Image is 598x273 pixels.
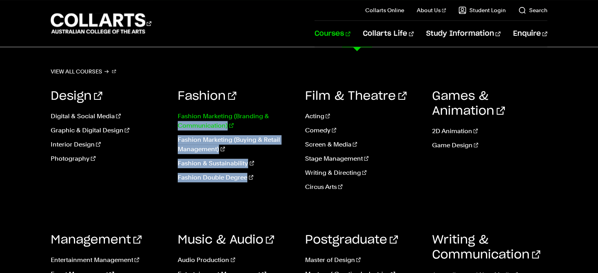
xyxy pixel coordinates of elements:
[363,21,414,47] a: Collarts Life
[51,90,102,102] a: Design
[178,112,293,130] a: Fashion Marketing (Branding & Communication)
[51,234,142,246] a: Management
[365,6,404,14] a: Collarts Online
[51,154,166,163] a: Photography
[178,173,293,182] a: Fashion Double Degree
[432,141,547,150] a: Game Design
[178,234,274,246] a: Music & Audio
[51,12,151,35] div: Go to homepage
[305,90,407,102] a: Film & Theatre
[432,126,547,136] a: 2D Animation
[513,21,547,47] a: Enquire
[305,112,420,121] a: Acting
[305,140,420,149] a: Screen & Media
[51,255,166,265] a: Entertainment Management
[417,6,446,14] a: About Us
[305,154,420,163] a: Stage Management
[51,112,166,121] a: Digital & Social Media
[315,21,350,47] a: Courses
[51,66,116,77] a: View all courses
[178,90,236,102] a: Fashion
[178,135,293,154] a: Fashion Marketing (Buying & Retail Management)
[178,159,293,168] a: Fashion & Sustainability
[51,140,166,149] a: Interior Design
[305,234,398,246] a: Postgraduate
[305,182,420,192] a: Circus Arts
[518,6,547,14] a: Search
[426,21,500,47] a: Study Information
[305,126,420,135] a: Comedy
[178,255,293,265] a: Audio Production
[51,126,166,135] a: Graphic & Digital Design
[458,6,506,14] a: Student Login
[432,90,505,117] a: Games & Animation
[305,168,420,178] a: Writing & Directing
[432,234,540,261] a: Writing & Communication
[305,255,420,265] a: Master of Design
